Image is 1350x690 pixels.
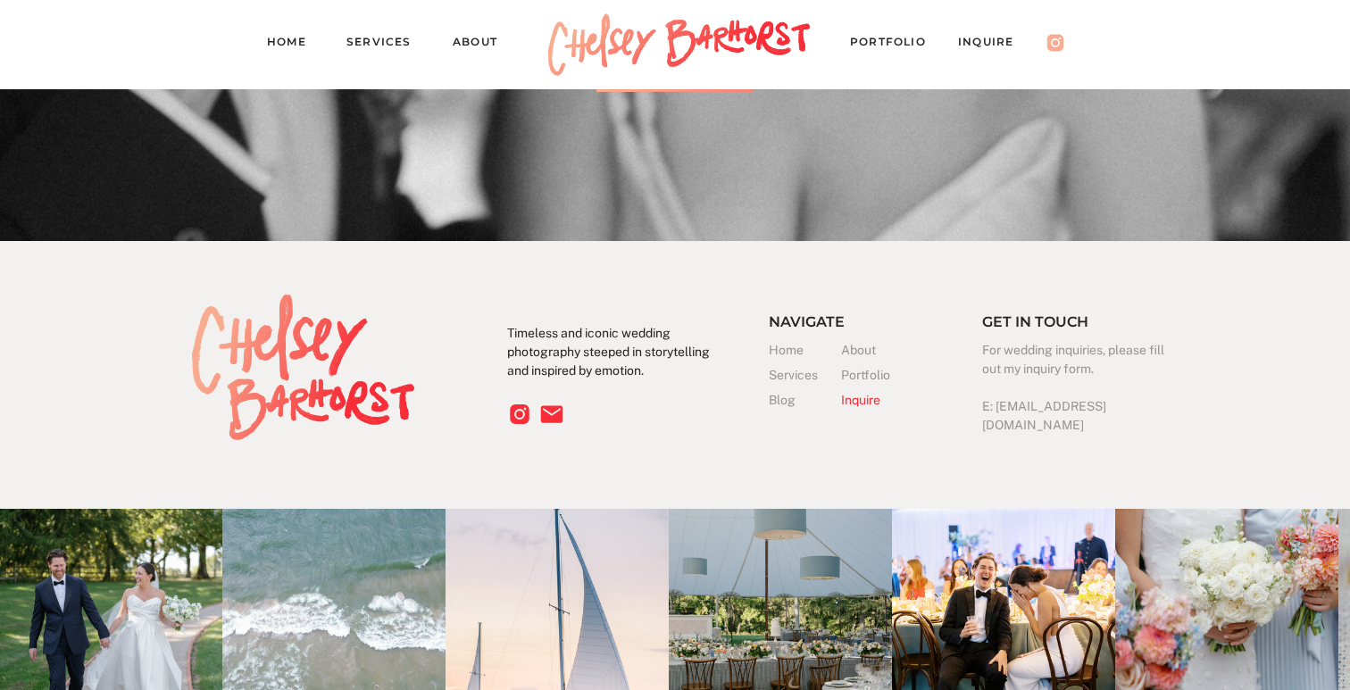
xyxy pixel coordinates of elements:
[507,324,721,390] p: Timeless and iconic wedding photography steeped in storytelling and inspired by emotion.
[841,341,913,360] a: About
[982,310,1095,328] h3: Get in touch
[769,310,881,328] h3: Navigate
[982,341,1171,425] h3: For wedding inquiries, please fill out my inquiry form. E: [EMAIL_ADDRESS][DOMAIN_NAME]
[841,366,913,385] a: Portfolio
[453,32,514,57] a: About
[769,366,841,385] a: Services
[346,32,427,57] a: Services
[958,32,1031,57] a: Inquire
[850,32,943,57] a: PORTFOLIO
[841,391,913,410] a: Inquire
[267,32,321,57] a: Home
[769,341,841,360] a: Home
[769,391,841,410] a: Blog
